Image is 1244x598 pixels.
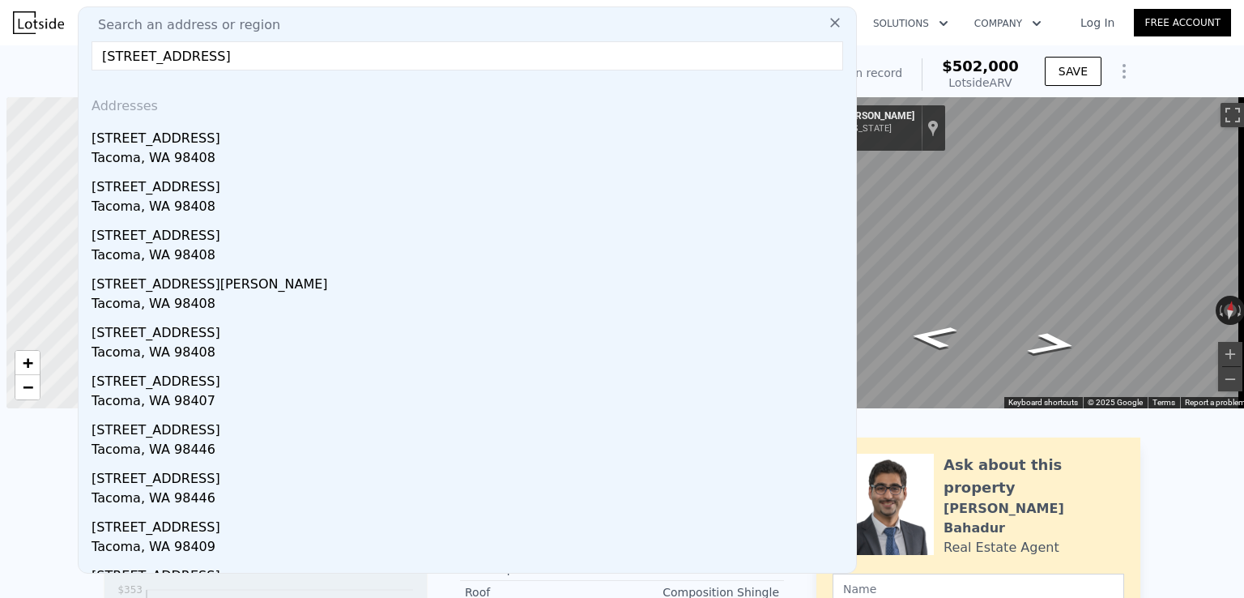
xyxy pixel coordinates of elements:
[1152,398,1175,407] a: Terms (opens in new tab)
[1008,397,1078,408] button: Keyboard shortcuts
[1216,296,1225,325] button: Rotate counterclockwise
[92,148,850,171] div: Tacoma, WA 98408
[15,351,40,375] a: Zoom in
[92,537,850,560] div: Tacoma, WA 98409
[92,171,850,197] div: [STREET_ADDRESS]
[927,119,939,137] a: Show location on map
[944,454,1124,499] div: Ask about this property
[1222,295,1239,326] button: Reset the view
[1007,327,1099,361] path: Go East, Rowland Ave SW
[92,268,850,294] div: [STREET_ADDRESS][PERSON_NAME]
[92,220,850,246] div: [STREET_ADDRESS]
[92,122,850,148] div: [STREET_ADDRESS]
[1218,342,1242,366] button: Zoom in
[1218,367,1242,391] button: Zoom out
[92,463,850,489] div: [STREET_ADDRESS]
[13,11,64,34] img: Lotside
[92,560,850,586] div: [STREET_ADDRESS]
[23,377,33,397] span: −
[860,9,961,38] button: Solutions
[92,391,850,414] div: Tacoma, WA 98407
[92,197,850,220] div: Tacoma, WA 98408
[889,320,978,354] path: Go West, Rowland Ave SW
[92,343,850,365] div: Tacoma, WA 98408
[85,83,850,122] div: Addresses
[1045,57,1101,86] button: SAVE
[944,538,1059,557] div: Real Estate Agent
[1088,398,1143,407] span: © 2025 Google
[942,75,1019,91] div: Lotside ARV
[15,375,40,399] a: Zoom out
[92,414,850,440] div: [STREET_ADDRESS]
[92,246,850,268] div: Tacoma, WA 98408
[92,317,850,343] div: [STREET_ADDRESS]
[1061,15,1134,31] a: Log In
[92,440,850,463] div: Tacoma, WA 98446
[1108,55,1140,88] button: Show Options
[23,352,33,373] span: +
[92,511,850,537] div: [STREET_ADDRESS]
[117,584,143,596] tspan: $353
[92,365,850,391] div: [STREET_ADDRESS]
[944,499,1124,538] div: [PERSON_NAME] Bahadur
[92,294,850,317] div: Tacoma, WA 98408
[1134,9,1231,36] a: Free Account
[961,9,1054,38] button: Company
[92,489,850,511] div: Tacoma, WA 98446
[942,58,1019,75] span: $502,000
[85,15,280,35] span: Search an address or region
[92,41,843,70] input: Enter an address, city, region, neighborhood or zip code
